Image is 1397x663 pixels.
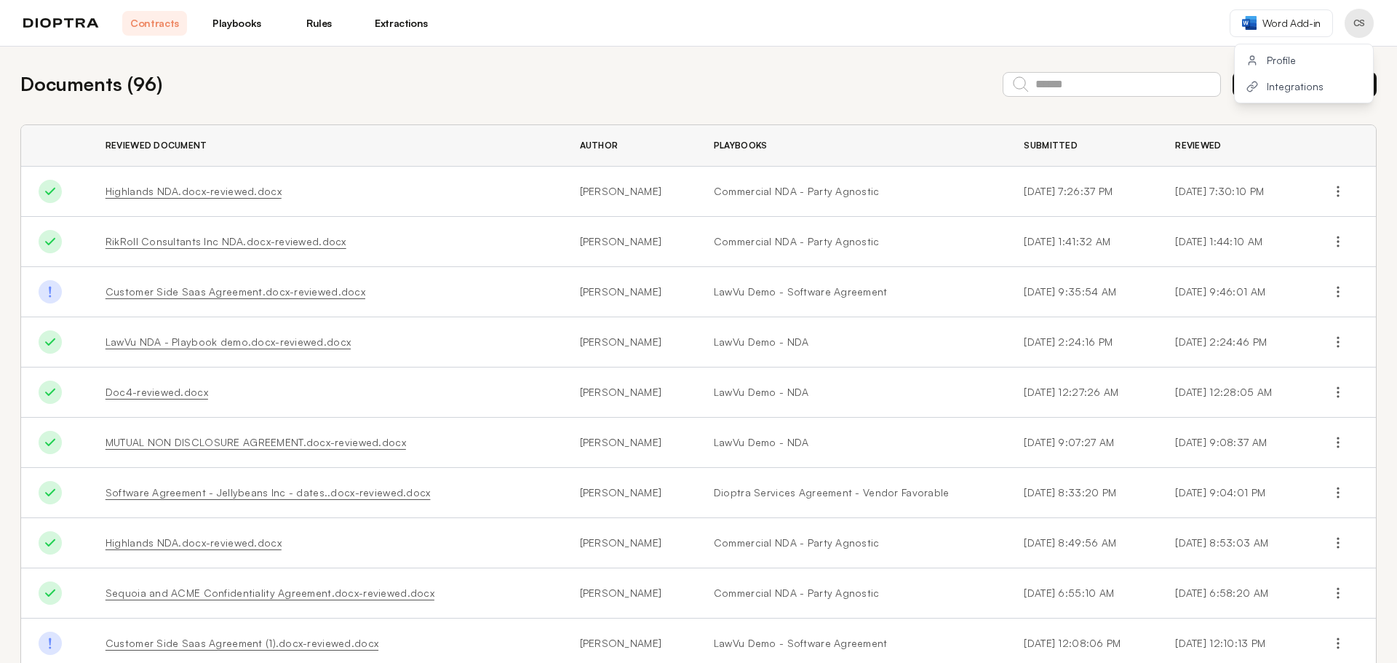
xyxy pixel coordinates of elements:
a: Commercial NDA - Party Agnostic [714,184,990,199]
img: logo [23,18,99,28]
a: LawVu Demo - NDA [714,435,990,450]
td: [DATE] 1:44:10 AM [1158,217,1309,267]
a: LawVu Demo - Software Agreement [714,636,990,651]
a: Sequoia and ACME Confidentiality Agreement.docx-reviewed.docx [106,587,434,599]
td: [PERSON_NAME] [562,368,696,418]
a: Customer Side Saas Agreement.docx-reviewed.docx [106,285,365,298]
td: [PERSON_NAME] [562,217,696,267]
a: Playbooks [204,11,269,36]
td: [PERSON_NAME] [562,317,696,368]
a: Contracts [122,11,187,36]
button: Profile menu [1345,9,1374,38]
td: [PERSON_NAME] [562,267,696,317]
th: Author [562,125,696,167]
td: [DATE] 7:26:37 PM [1006,167,1158,217]
a: LawVu Demo - NDA [714,335,990,349]
a: Commercial NDA - Party Agnostic [714,234,990,249]
a: LawVu NDA - Playbook demo.docx-reviewed.docx [106,336,351,348]
a: Commercial NDA - Party Agnostic [714,536,990,550]
a: Doc4-reviewed.docx [106,386,208,398]
td: [DATE] 6:55:10 AM [1006,568,1158,619]
img: Done [39,431,62,454]
td: [DATE] 12:27:26 AM [1006,368,1158,418]
a: RikRoll Consultants Inc NDA.docx-reviewed.docx [106,235,346,247]
td: [DATE] 9:46:01 AM [1158,267,1309,317]
td: [DATE] 8:49:56 AM [1006,518,1158,568]
td: [DATE] 8:33:20 PM [1006,468,1158,518]
a: LawVu Demo - NDA [714,385,990,400]
a: Customer Side Saas Agreement (1).docx-reviewed.docx [106,637,378,649]
th: Submitted [1006,125,1158,167]
a: Commercial NDA - Party Agnostic [714,586,990,600]
td: [PERSON_NAME] [562,468,696,518]
img: Done [39,632,62,655]
td: [DATE] 9:07:27 AM [1006,418,1158,468]
td: [DATE] 9:35:54 AM [1006,267,1158,317]
a: MUTUAL NON DISCLOSURE AGREEMENT.docx-reviewed.docx [106,436,406,448]
a: Highlands NDA.docx-reviewed.docx [106,185,282,197]
button: Review New Document [1233,72,1377,97]
button: Profile [1235,47,1373,74]
td: [PERSON_NAME] [562,568,696,619]
a: Dioptra Services Agreement - Vendor Favorable [714,485,990,500]
img: Done [39,481,62,504]
img: Done [39,280,62,303]
td: [DATE] 6:58:20 AM [1158,568,1309,619]
th: Playbooks [696,125,1007,167]
a: Rules [287,11,351,36]
img: Done [39,230,62,253]
th: Reviewed Document [88,125,562,167]
button: Integrations [1235,74,1373,100]
td: [DATE] 2:24:46 PM [1158,317,1309,368]
img: Done [39,381,62,404]
td: [DATE] 2:24:16 PM [1006,317,1158,368]
h2: Documents ( 96 ) [20,70,162,98]
td: [DATE] 7:30:10 PM [1158,167,1309,217]
img: Done [39,180,62,203]
td: [DATE] 9:08:37 AM [1158,418,1309,468]
img: word [1242,16,1257,30]
a: Software Agreement - Jellybeans Inc - dates..docx-reviewed.docx [106,486,431,499]
td: [DATE] 1:41:32 AM [1006,217,1158,267]
a: LawVu Demo - Software Agreement [714,285,990,299]
th: Reviewed [1158,125,1309,167]
td: [DATE] 8:53:03 AM [1158,518,1309,568]
td: [DATE] 12:28:05 AM [1158,368,1309,418]
img: Done [39,581,62,605]
td: [PERSON_NAME] [562,518,696,568]
img: Done [39,330,62,354]
td: [PERSON_NAME] [562,167,696,217]
a: Extractions [369,11,434,36]
a: Highlands NDA.docx-reviewed.docx [106,536,282,549]
span: Word Add-in [1262,16,1321,31]
td: [DATE] 9:04:01 PM [1158,468,1309,518]
a: Word Add-in [1230,9,1333,37]
td: [PERSON_NAME] [562,418,696,468]
img: Done [39,531,62,555]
